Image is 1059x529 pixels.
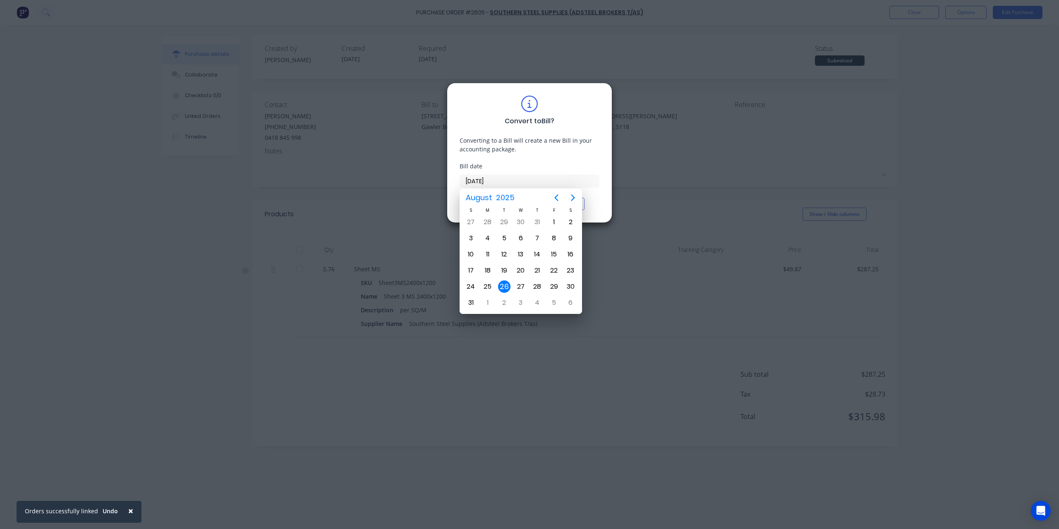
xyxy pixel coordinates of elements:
div: Bill date [460,162,599,170]
div: Tuesday, July 29, 2025 [498,216,510,228]
div: Today, Tuesday, August 26, 2025 [498,280,510,293]
div: Wednesday, July 30, 2025 [515,216,527,228]
div: Saturday, August 16, 2025 [564,248,577,261]
div: Thursday, August 7, 2025 [531,232,544,244]
div: Monday, August 25, 2025 [482,280,494,293]
div: T [496,207,513,214]
div: Sunday, August 17, 2025 [465,264,477,277]
div: Tuesday, August 12, 2025 [498,248,510,261]
div: Saturday, August 2, 2025 [564,216,577,228]
div: Sunday, August 31, 2025 [465,297,477,309]
div: Thursday, September 4, 2025 [531,297,544,309]
span: × [128,505,133,517]
div: Saturday, August 30, 2025 [564,280,577,293]
div: Thursday, August 28, 2025 [531,280,544,293]
div: Saturday, September 6, 2025 [564,297,577,309]
div: Sunday, July 27, 2025 [465,216,477,228]
div: Monday, August 4, 2025 [482,232,494,244]
div: Tuesday, August 19, 2025 [498,264,510,277]
div: S [462,207,479,214]
div: Open Intercom Messenger [1031,501,1051,521]
div: Sunday, August 3, 2025 [465,232,477,244]
div: Thursday, July 31, 2025 [531,216,544,228]
div: Friday, August 22, 2025 [548,264,560,277]
div: Tuesday, September 2, 2025 [498,297,510,309]
div: M [479,207,496,214]
div: Friday, August 29, 2025 [548,280,560,293]
span: 2025 [494,190,516,205]
div: Monday, August 11, 2025 [482,248,494,261]
div: Converting to a Bill will create a new Bill in your accounting package. [460,136,599,153]
button: August2025 [460,190,520,205]
div: Wednesday, August 20, 2025 [515,264,527,277]
div: Wednesday, August 6, 2025 [515,232,527,244]
div: Thursday, August 21, 2025 [531,264,544,277]
div: Monday, August 18, 2025 [482,264,494,277]
div: F [546,207,562,214]
div: Wednesday, September 3, 2025 [515,297,527,309]
div: Monday, July 28, 2025 [482,216,494,228]
button: Close [120,501,141,521]
div: Saturday, August 9, 2025 [564,232,577,244]
div: T [529,207,546,214]
div: Friday, August 15, 2025 [548,248,560,261]
button: Next page [565,189,581,206]
div: Friday, September 5, 2025 [548,297,560,309]
div: Sunday, August 24, 2025 [465,280,477,293]
span: August [464,190,494,205]
div: Monday, September 1, 2025 [482,297,494,309]
div: Friday, August 1, 2025 [548,216,560,228]
div: Friday, August 8, 2025 [548,232,560,244]
div: Orders successfully linked [25,507,98,515]
div: Wednesday, August 13, 2025 [515,248,527,261]
div: Convert to Bill ? [505,116,554,126]
div: Tuesday, August 5, 2025 [498,232,510,244]
button: Undo [98,505,122,517]
div: Saturday, August 23, 2025 [564,264,577,277]
div: Sunday, August 10, 2025 [465,248,477,261]
div: S [562,207,579,214]
div: Wednesday, August 27, 2025 [515,280,527,293]
div: Thursday, August 14, 2025 [531,248,544,261]
button: Previous page [548,189,565,206]
div: W [513,207,529,214]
